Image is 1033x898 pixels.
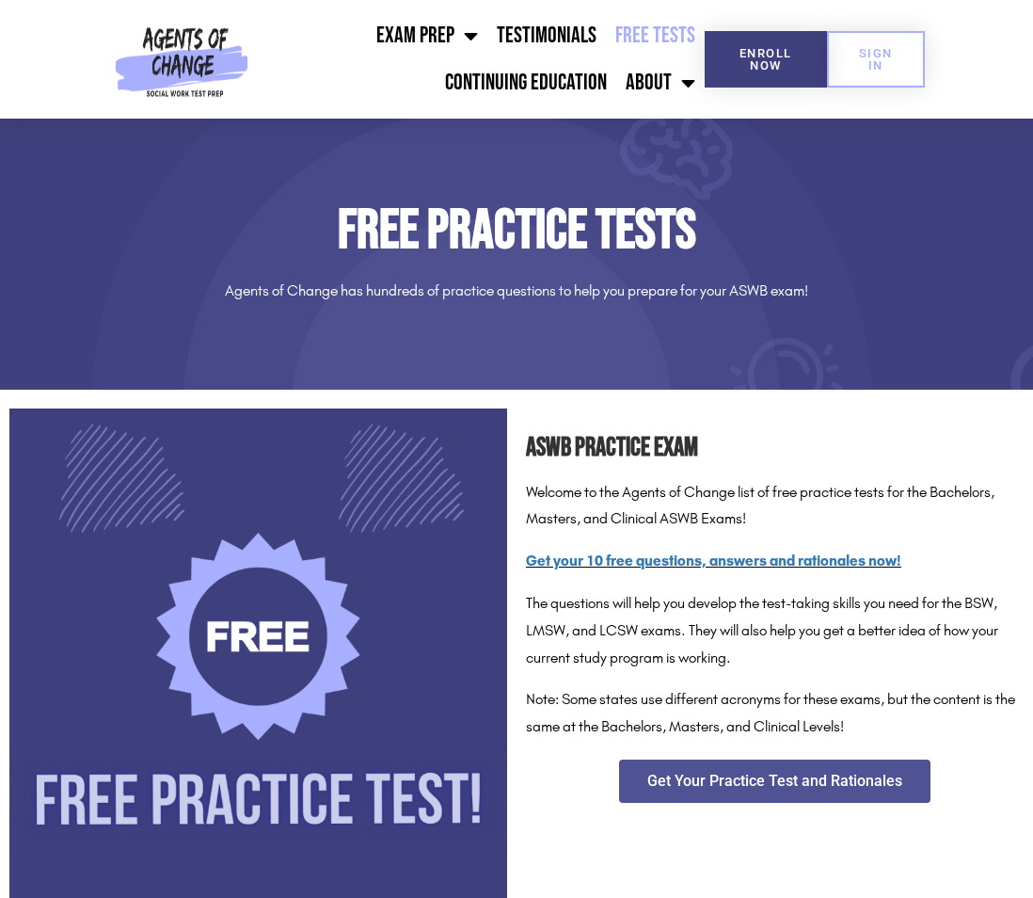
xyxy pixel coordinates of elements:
[367,12,487,59] a: Exam Prep
[619,760,930,803] a: Get Your Practice Test and Rationales
[705,31,827,88] a: Enroll Now
[526,552,901,569] a: Get your 10 free questions, answers and rationales now!
[735,47,797,72] span: Enroll Now
[9,278,1024,305] p: Agents of Change has hundreds of practice questions to help you prepare for your ASWB exam!
[526,590,1024,671] p: The questions will help you develop the test-taking skills you need for the BSW, LMSW, and LCSW e...
[526,427,1024,470] h2: ASWB Practice Exam
[606,12,705,59] a: Free Tests
[436,59,616,106] a: Continuing Education
[255,12,704,106] nav: Menu
[487,12,606,59] a: Testimonials
[526,686,1024,741] p: Note: Some states use different acronyms for these exams, but the content is the same at the Bach...
[647,774,902,789] span: Get Your Practice Test and Rationales
[616,59,705,106] a: About
[827,31,925,88] a: SIGN IN
[526,479,1024,534] p: Welcome to the Agents of Change list of free practice tests for the Bachelors, Masters, and Clini...
[9,203,1024,259] h1: Free Practice Tests
[857,47,895,72] span: SIGN IN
